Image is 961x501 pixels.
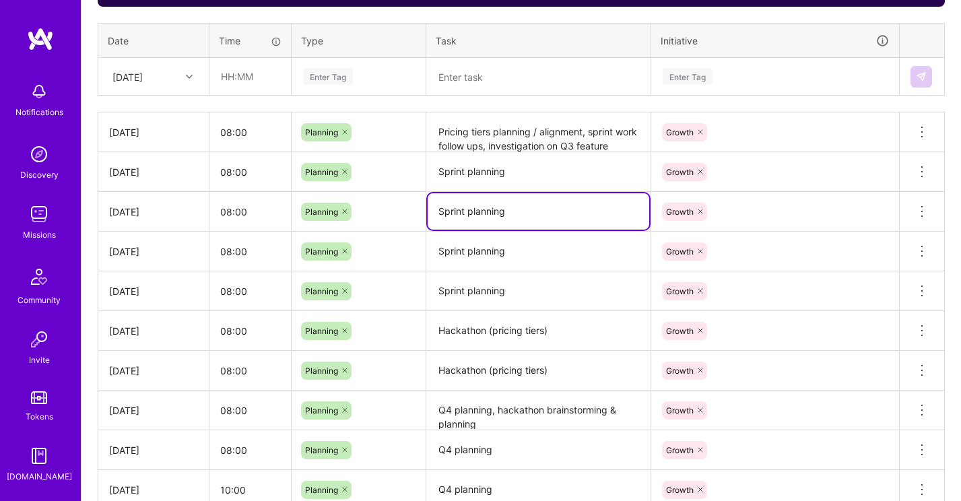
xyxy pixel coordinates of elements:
span: Planning [305,286,338,296]
img: Submit [916,71,927,82]
input: HH:MM [209,154,291,190]
div: [DATE] [109,284,198,298]
textarea: Hackathon (pricing tiers) [428,352,649,389]
div: [DATE] [109,324,198,338]
th: Task [426,23,651,58]
textarea: Sprint planning [428,154,649,191]
div: Enter Tag [663,66,713,87]
img: Community [23,261,55,293]
div: Notifications [15,105,63,119]
input: HH:MM [209,313,291,349]
span: Growth [666,286,694,296]
textarea: Hackathon (pricing tiers) [428,312,649,349]
div: [DATE] [112,69,143,83]
input: HH:MM [209,432,291,468]
input: HH:MM [210,59,290,94]
span: Growth [666,485,694,495]
span: Growth [666,207,694,217]
span: Growth [666,326,694,336]
textarea: Sprint planning [428,193,649,230]
div: Enter Tag [303,66,353,87]
span: Growth [666,366,694,376]
div: [DATE] [109,364,198,378]
th: Date [98,23,209,58]
img: tokens [31,391,47,404]
span: Planning [305,246,338,257]
th: Type [292,23,426,58]
div: Time [219,34,281,48]
span: Planning [305,485,338,495]
span: Planning [305,405,338,415]
span: Growth [666,167,694,177]
textarea: Pricing tiers planning / alignment, sprint work follow ups, investigation on Q3 feature implement... [428,114,649,152]
span: Planning [305,207,338,217]
div: Tokens [26,409,53,424]
div: [DOMAIN_NAME] [7,469,72,483]
img: logo [27,27,54,51]
img: bell [26,78,53,105]
img: teamwork [26,201,53,228]
span: Planning [305,366,338,376]
textarea: Q4 planning [428,432,649,469]
span: Planning [305,127,338,137]
input: HH:MM [209,393,291,428]
input: HH:MM [209,234,291,269]
div: [DATE] [109,165,198,179]
div: [DATE] [109,125,198,139]
i: icon Chevron [186,73,193,80]
div: Missions [23,228,56,242]
span: Planning [305,326,338,336]
span: Growth [666,405,694,415]
div: Initiative [661,33,890,48]
input: HH:MM [209,273,291,309]
textarea: Q4 planning, hackathon brainstorming & planning [428,392,649,429]
div: [DATE] [109,443,198,457]
div: [DATE] [109,483,198,497]
textarea: Sprint planning [428,233,649,270]
div: Community [18,293,61,307]
span: Growth [666,246,694,257]
input: HH:MM [209,194,291,230]
input: HH:MM [209,353,291,389]
div: [DATE] [109,244,198,259]
span: Planning [305,445,338,455]
img: Invite [26,326,53,353]
span: Growth [666,445,694,455]
img: discovery [26,141,53,168]
input: HH:MM [209,114,291,150]
div: Invite [29,353,50,367]
div: Discovery [20,168,59,182]
img: guide book [26,442,53,469]
span: Planning [305,167,338,177]
div: [DATE] [109,205,198,219]
textarea: Sprint planning [428,273,649,310]
div: [DATE] [109,403,198,417]
span: Growth [666,127,694,137]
